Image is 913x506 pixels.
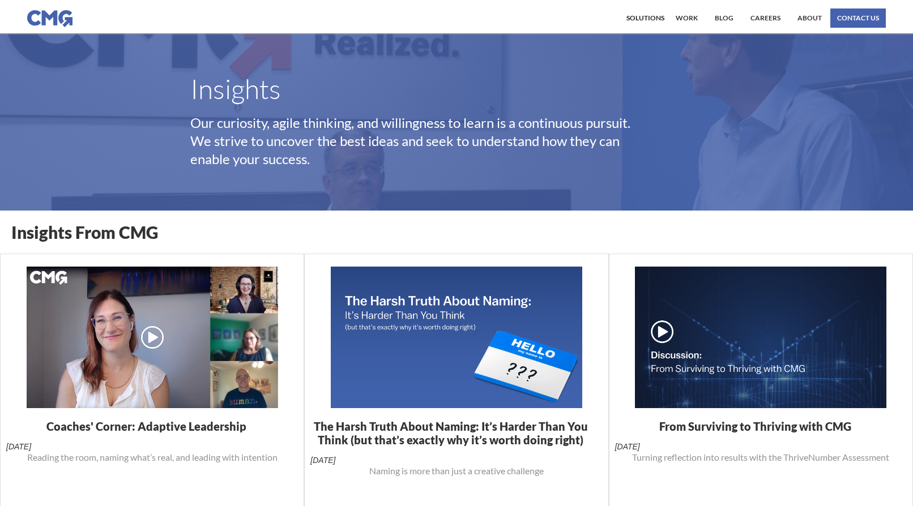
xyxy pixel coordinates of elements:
p: Our curiosity, agile thinking, and willingness to learn is a continuous pursuit. We strive to unc... [190,114,666,168]
a: Coaches' Corner: Adaptive Leadership[DATE]Reading the room, naming what’s real, and leading with ... [6,419,298,474]
a: Careers [748,8,783,28]
div: [DATE] [310,455,335,465]
p: Reading the room, naming what’s real, and leading with intention [27,452,278,463]
p: Naming is more than just a creative challenge [369,465,544,477]
a: work [673,8,701,28]
div: Solutions [626,15,664,22]
a: From Surviving to Thriving with CMG[DATE]Turning reflection into results with the ThriveNumber As... [615,419,907,474]
h1: Insights [190,75,723,102]
p: Turning reflection into results with the ThriveNumber Assessment [632,452,889,463]
div: [DATE] [615,441,640,452]
img: CMG logo in blue. [27,10,72,27]
div: [DATE] [6,441,31,452]
h1: From Surviving to Thriving with CMG [659,419,863,433]
a: Blog [712,8,736,28]
a: About [795,8,825,28]
a: The Harsh Truth About Naming: It’s Harder Than You Think (but that’s exactly why it’s worth doing... [310,419,602,488]
h1: Coaches' Corner: Adaptive Leadership [46,419,258,433]
h1: The Harsh Truth About Naming: It’s Harder Than You Think (but that’s exactly why it’s worth doing... [310,419,602,447]
div: contact us [837,15,879,22]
